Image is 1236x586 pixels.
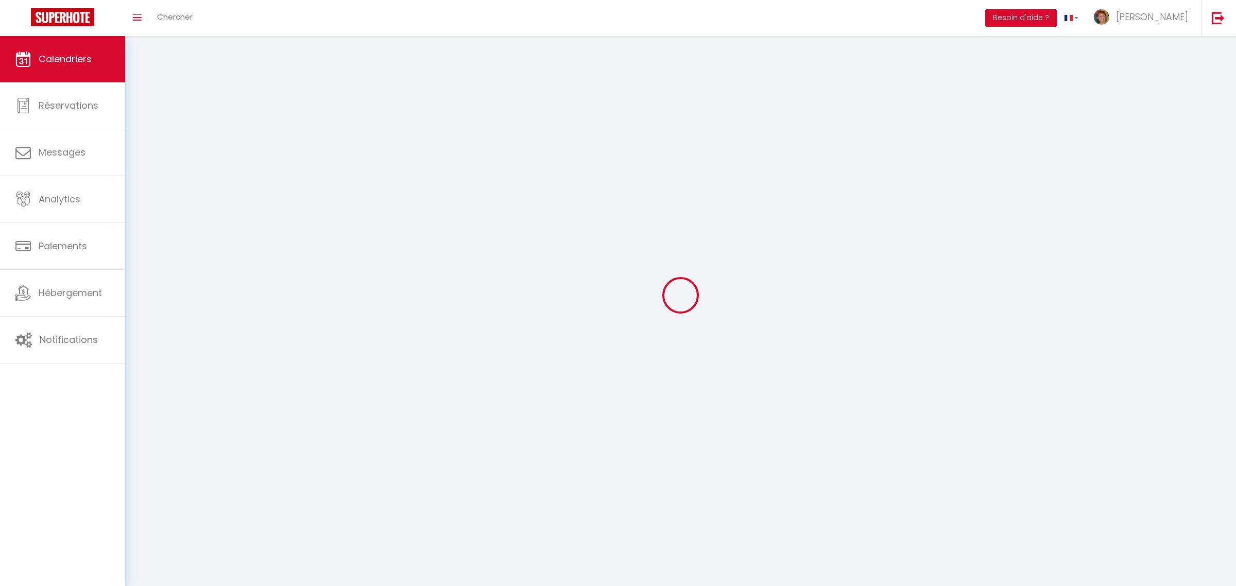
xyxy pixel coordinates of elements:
span: Analytics [39,193,80,205]
img: logout [1212,11,1225,24]
span: [PERSON_NAME] [1116,10,1188,23]
img: ... [1094,9,1109,25]
button: Besoin d'aide ? [985,9,1057,27]
span: Notifications [40,333,98,346]
span: Chercher [157,11,193,22]
span: Paiements [39,239,87,252]
span: Messages [39,146,85,159]
span: Hébergement [39,286,102,299]
span: Calendriers [39,53,92,65]
span: Réservations [39,99,98,112]
img: Super Booking [31,8,94,26]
